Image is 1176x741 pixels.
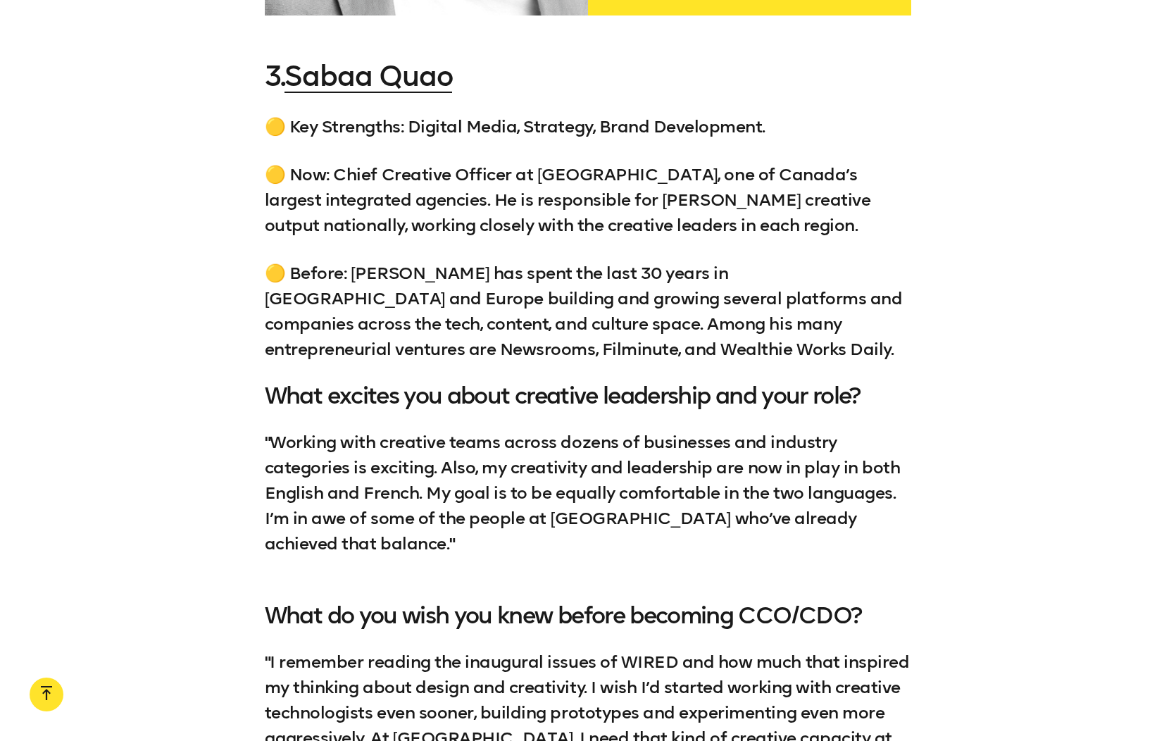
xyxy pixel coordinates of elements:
[284,59,452,93] a: Sabaa Quao
[265,114,912,139] p: 🟡 Key Strengths: Digital Media, Strategy, Brand Development.
[265,604,912,627] h4: What do you wish you knew before becoming CCO/CDO?
[265,162,912,238] p: 🟡 Now: Chief Creative Officer at [GEOGRAPHIC_DATA], one of Canada’s largest integrated agencies. ...
[265,61,912,92] h3: 3.
[265,261,912,362] p: 🟡 Before: [PERSON_NAME] has spent the last 30 years in [GEOGRAPHIC_DATA] and Europe building and ...
[265,430,912,582] p: "Working with creative teams across dozens of businesses and industry categories is exciting. Als...
[265,385,912,407] h4: What excites you about creative leadership and your role?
